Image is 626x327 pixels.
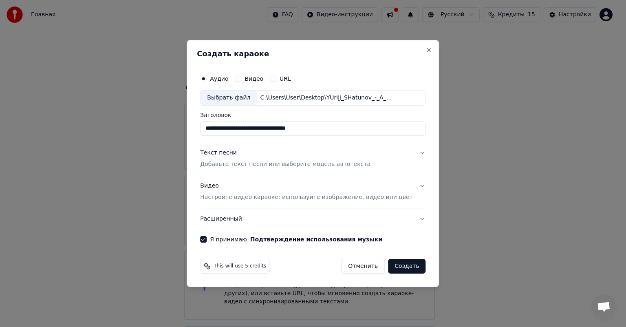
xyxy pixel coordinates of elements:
button: Создать [388,259,425,274]
div: C:\Users\User\Desktop\YUrijj_SHatunov_-_A_leto_cveta_79393540.mp3 [257,94,395,102]
p: Добавьте текст песни или выберите модель автотекста [200,160,370,168]
div: Выбрать файл [201,91,257,105]
span: This will use 5 credits [214,263,266,270]
button: Отменить [341,259,385,274]
div: Видео [200,182,412,201]
button: Текст песниДобавьте текст песни или выберите модель автотекста [200,142,425,175]
div: Текст песни [200,149,237,157]
label: Видео [245,76,263,82]
p: Настройте видео караоке: используйте изображение, видео или цвет [200,193,412,201]
button: ВидеоНастройте видео караоке: используйте изображение, видео или цвет [200,175,425,208]
button: Расширенный [200,208,425,230]
h2: Создать караоке [197,50,429,57]
button: Я принимаю [250,236,382,242]
label: Аудио [210,76,228,82]
label: Я принимаю [210,236,382,242]
label: Заголовок [200,112,425,118]
label: URL [280,76,291,82]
